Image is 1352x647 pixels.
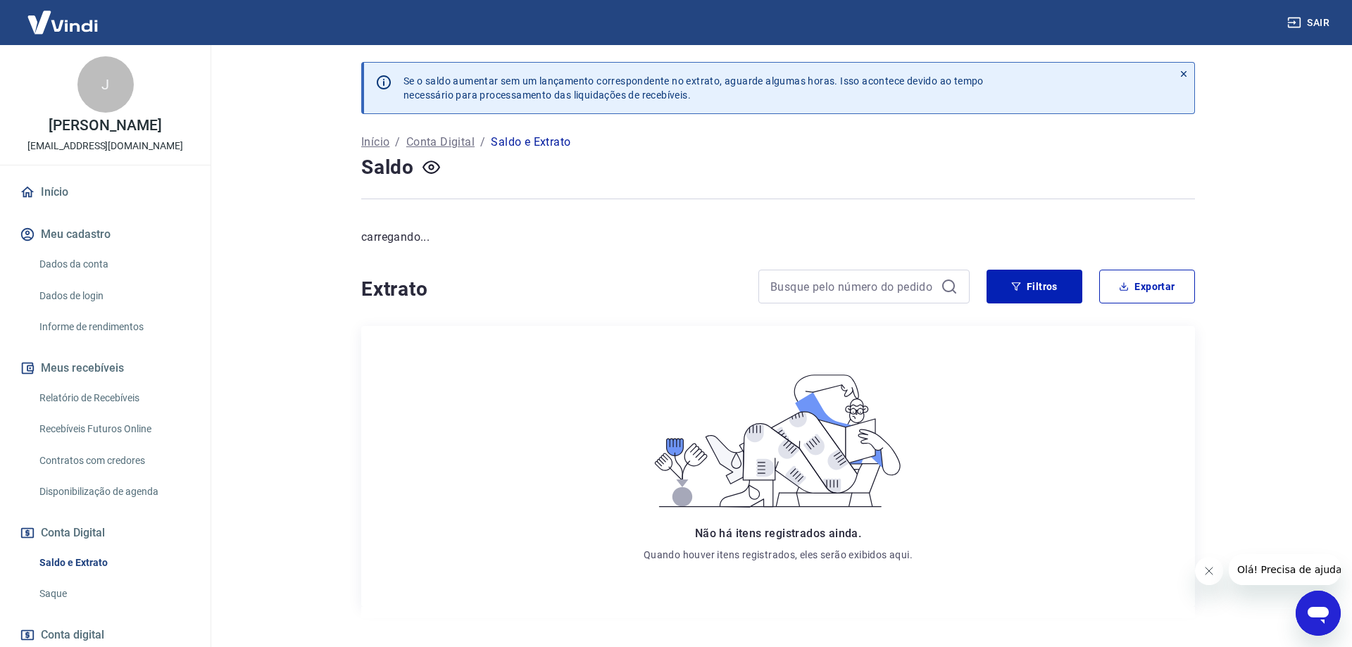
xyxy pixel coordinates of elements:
p: carregando... [361,229,1195,246]
button: Filtros [987,270,1082,303]
a: Recebíveis Futuros Online [34,415,194,444]
h4: Extrato [361,275,741,303]
span: Conta digital [41,625,104,645]
button: Exportar [1099,270,1195,303]
a: Início [361,134,389,151]
button: Meu cadastro [17,219,194,250]
a: Dados de login [34,282,194,310]
a: Conta Digital [406,134,475,151]
p: Se o saldo aumentar sem um lançamento correspondente no extrato, aguarde algumas horas. Isso acon... [403,74,984,102]
p: Saldo e Extrato [491,134,570,151]
a: Dados da conta [34,250,194,279]
img: Vindi [17,1,108,44]
a: Informe de rendimentos [34,313,194,341]
p: [PERSON_NAME] [49,118,161,133]
span: Não há itens registrados ainda. [695,527,861,540]
h4: Saldo [361,153,414,182]
button: Meus recebíveis [17,353,194,384]
a: Saque [34,579,194,608]
div: J [77,56,134,113]
span: Olá! Precisa de ajuda? [8,10,118,21]
iframe: Mensagem da empresa [1229,554,1341,585]
input: Busque pelo número do pedido [770,276,935,297]
a: Disponibilização de agenda [34,477,194,506]
p: / [480,134,485,151]
p: Quando houver itens registrados, eles serão exibidos aqui. [644,548,913,562]
button: Conta Digital [17,517,194,548]
p: / [395,134,400,151]
a: Início [17,177,194,208]
iframe: Botão para abrir a janela de mensagens [1296,591,1341,636]
a: Contratos com credores [34,446,194,475]
a: Saldo e Extrato [34,548,194,577]
iframe: Fechar mensagem [1195,557,1223,585]
button: Sair [1284,10,1335,36]
p: [EMAIL_ADDRESS][DOMAIN_NAME] [27,139,183,153]
a: Relatório de Recebíveis [34,384,194,413]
